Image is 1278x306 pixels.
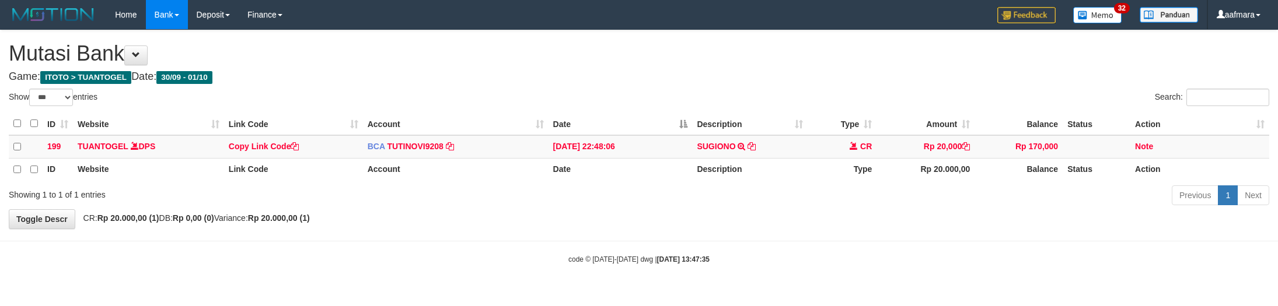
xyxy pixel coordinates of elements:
a: Copy TUTINOVI9208 to clipboard [446,142,454,151]
span: 199 [47,142,61,151]
th: Website [73,158,224,181]
th: Link Code: activate to sort column ascending [224,112,363,135]
td: Rp 170,000 [975,135,1063,159]
th: Link Code [224,158,363,181]
input: Search: [1186,89,1269,106]
th: Description [692,158,808,181]
strong: Rp 20.000,00 (1) [248,213,310,223]
th: Action: activate to sort column ascending [1130,112,1269,135]
th: Balance [975,112,1063,135]
th: Balance [975,158,1063,181]
th: Type [808,158,877,181]
th: Website: activate to sort column ascending [73,112,224,135]
small: code © [DATE]-[DATE] dwg | [568,255,710,263]
th: ID: activate to sort column ascending [43,112,73,135]
div: Showing 1 to 1 of 1 entries [9,184,524,201]
strong: Rp 0,00 (0) [173,213,214,223]
th: Amount: activate to sort column ascending [877,112,975,135]
span: 30/09 - 01/10 [156,71,212,84]
img: MOTION_logo.png [9,6,97,23]
th: Action [1130,158,1269,181]
th: Status [1063,112,1130,135]
th: Status [1063,158,1130,181]
td: DPS [73,135,224,159]
a: 1 [1218,185,1238,205]
a: SUGIONO [697,142,735,151]
strong: [DATE] 13:47:35 [657,255,710,263]
img: Feedback.jpg [997,7,1056,23]
img: Button%20Memo.svg [1073,7,1122,23]
h4: Game: Date: [9,71,1269,83]
td: [DATE] 22:48:06 [549,135,693,159]
a: Note [1135,142,1153,151]
th: Rp 20.000,00 [877,158,975,181]
h1: Mutasi Bank [9,42,1269,65]
select: Showentries [29,89,73,106]
th: ID [43,158,73,181]
th: Date: activate to sort column descending [549,112,693,135]
th: Account: activate to sort column ascending [363,112,549,135]
a: Next [1237,185,1269,205]
span: ITOTO > TUANTOGEL [40,71,131,84]
span: CR: DB: Variance: [78,213,310,223]
span: BCA [368,142,385,151]
th: Type: activate to sort column ascending [808,112,877,135]
span: 32 [1114,3,1130,13]
strong: Rp 20.000,00 (1) [97,213,159,223]
a: TUANTOGEL [78,142,128,151]
label: Search: [1155,89,1269,106]
label: Show entries [9,89,97,106]
th: Account [363,158,549,181]
a: TUTINOVI9208 [387,142,443,151]
a: Copy Rp 20,000 to clipboard [962,142,970,151]
span: CR [860,142,872,151]
td: Rp 20,000 [877,135,975,159]
a: Previous [1172,185,1218,205]
img: panduan.png [1140,7,1198,23]
th: Description: activate to sort column ascending [692,112,808,135]
a: Copy SUGIONO to clipboard [748,142,756,151]
a: Toggle Descr [9,209,75,229]
a: Copy Link Code [229,142,299,151]
th: Date [549,158,693,181]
